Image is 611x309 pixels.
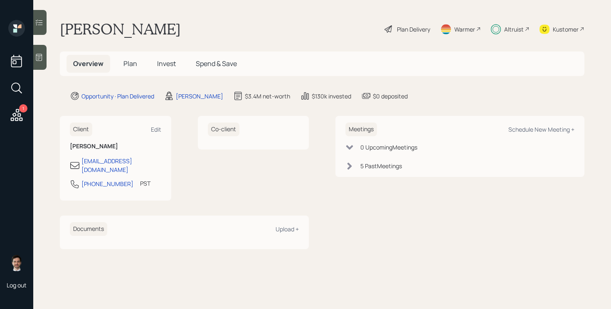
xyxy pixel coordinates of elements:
[312,92,351,101] div: $130k invested
[454,25,475,34] div: Warmer
[70,222,107,236] h6: Documents
[8,255,25,271] img: jonah-coleman-headshot.png
[81,157,161,174] div: [EMAIL_ADDRESS][DOMAIN_NAME]
[373,92,408,101] div: $0 deposited
[151,125,161,133] div: Edit
[553,25,579,34] div: Kustomer
[19,104,27,113] div: 1
[176,92,223,101] div: [PERSON_NAME]
[508,125,574,133] div: Schedule New Meeting +
[504,25,524,34] div: Altruist
[70,143,161,150] h6: [PERSON_NAME]
[81,92,154,101] div: Opportunity · Plan Delivered
[157,59,176,68] span: Invest
[70,123,92,136] h6: Client
[276,225,299,233] div: Upload +
[208,123,239,136] h6: Co-client
[60,20,181,38] h1: [PERSON_NAME]
[360,162,402,170] div: 5 Past Meeting s
[245,92,290,101] div: $3.4M net-worth
[360,143,417,152] div: 0 Upcoming Meeting s
[140,179,150,188] div: PST
[7,281,27,289] div: Log out
[397,25,430,34] div: Plan Delivery
[345,123,377,136] h6: Meetings
[81,179,133,188] div: [PHONE_NUMBER]
[73,59,103,68] span: Overview
[196,59,237,68] span: Spend & Save
[123,59,137,68] span: Plan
